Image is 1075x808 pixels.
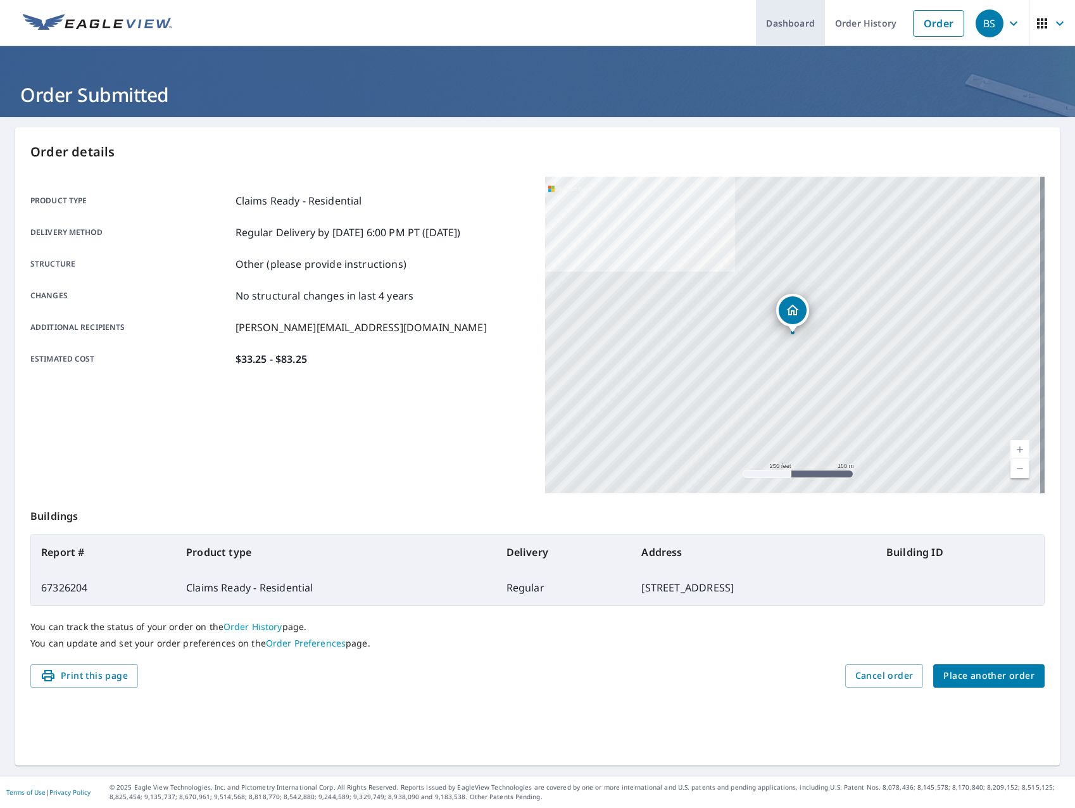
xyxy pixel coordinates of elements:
[30,621,1045,633] p: You can track the status of your order on the page.
[6,788,46,797] a: Terms of Use
[176,570,496,605] td: Claims Ready - Residential
[30,142,1045,161] p: Order details
[496,534,632,570] th: Delivery
[30,664,138,688] button: Print this page
[30,638,1045,649] p: You can update and set your order preferences on the page.
[6,788,91,796] p: |
[41,668,128,684] span: Print this page
[631,534,876,570] th: Address
[30,193,230,208] p: Product type
[31,534,176,570] th: Report #
[266,637,346,649] a: Order Preferences
[223,621,282,633] a: Order History
[30,225,230,240] p: Delivery method
[30,320,230,335] p: Additional recipients
[776,294,809,333] div: Dropped pin, building 1, Residential property, 1208 Sidewinder Leander, TX 78641
[176,534,496,570] th: Product type
[236,288,414,303] p: No structural changes in last 4 years
[49,788,91,797] a: Privacy Policy
[30,288,230,303] p: Changes
[496,570,632,605] td: Regular
[943,668,1034,684] span: Place another order
[631,570,876,605] td: [STREET_ADDRESS]
[876,534,1044,570] th: Building ID
[933,664,1045,688] button: Place another order
[30,351,230,367] p: Estimated cost
[31,570,176,605] td: 67326204
[236,351,307,367] p: $33.25 - $83.25
[30,256,230,272] p: Structure
[913,10,964,37] a: Order
[236,320,487,335] p: [PERSON_NAME][EMAIL_ADDRESS][DOMAIN_NAME]
[236,225,461,240] p: Regular Delivery by [DATE] 6:00 PM PT ([DATE])
[110,783,1069,802] p: © 2025 Eagle View Technologies, Inc. and Pictometry International Corp. All Rights Reserved. Repo...
[236,256,406,272] p: Other (please provide instructions)
[236,193,362,208] p: Claims Ready - Residential
[1010,440,1029,459] a: Current Level 17, Zoom In
[15,82,1060,108] h1: Order Submitted
[976,9,1003,37] div: BS
[30,493,1045,534] p: Buildings
[23,14,172,33] img: EV Logo
[855,668,914,684] span: Cancel order
[845,664,924,688] button: Cancel order
[1010,459,1029,478] a: Current Level 17, Zoom Out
